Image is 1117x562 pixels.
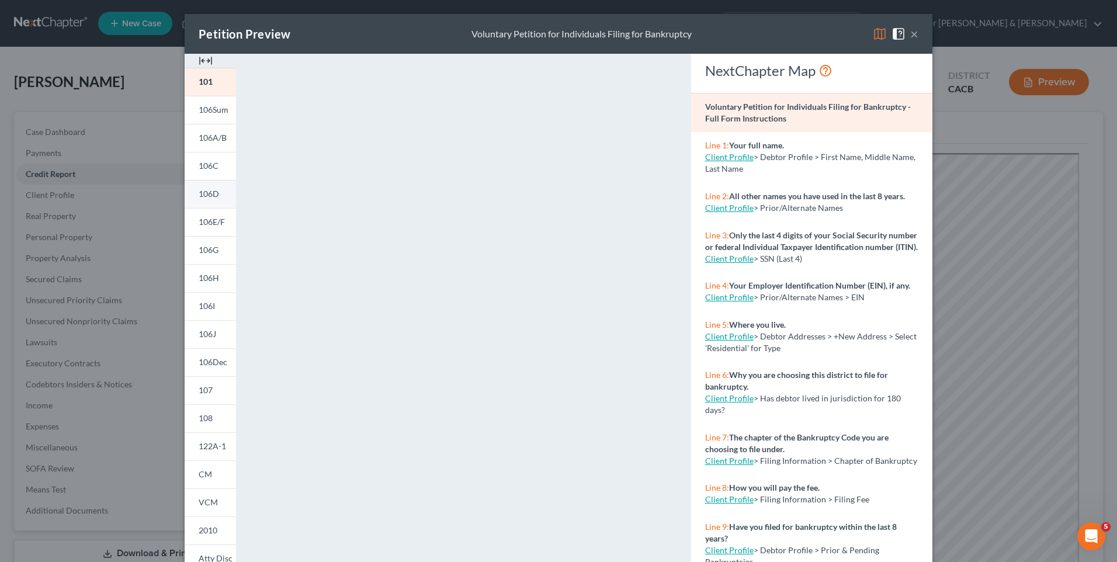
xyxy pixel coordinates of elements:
[705,545,754,555] a: Client Profile
[729,140,784,150] strong: Your full name.
[705,456,754,466] a: Client Profile
[705,152,754,162] a: Client Profile
[705,320,729,329] span: Line 5:
[199,301,215,311] span: 106I
[471,27,692,41] div: Voluntary Petition for Individuals Filing for Bankruptcy
[199,469,212,479] span: CM
[185,404,236,432] a: 108
[705,152,915,174] span: > Debtor Profile > First Name, Middle Name, Last Name
[754,494,869,504] span: > Filing Information > Filing Fee
[185,348,236,376] a: 106Dec
[705,61,918,80] div: NextChapter Map
[185,152,236,180] a: 106C
[705,393,754,403] a: Client Profile
[199,525,217,535] span: 2010
[754,456,917,466] span: > Filing Information > Chapter of Bankruptcy
[705,280,729,290] span: Line 4:
[199,217,225,227] span: 106E/F
[754,203,843,213] span: > Prior/Alternate Names
[185,320,236,348] a: 106J
[199,245,218,255] span: 106G
[185,376,236,404] a: 107
[199,413,213,423] span: 108
[199,441,226,451] span: 122A-1
[185,516,236,544] a: 2010
[705,140,729,150] span: Line 1:
[705,230,729,240] span: Line 3:
[199,26,290,42] div: Petition Preview
[705,102,911,123] strong: Voluntary Petition for Individuals Filing for Bankruptcy - Full Form Instructions
[199,105,228,115] span: 106Sum
[199,357,227,367] span: 106Dec
[705,370,729,380] span: Line 6:
[199,54,213,68] img: expand-e0f6d898513216a626fdd78e52531dac95497ffd26381d4c15ee2fc46db09dca.svg
[1101,522,1111,532] span: 5
[185,264,236,292] a: 106H
[729,191,905,201] strong: All other names you have used in the last 8 years.
[185,68,236,96] a: 101
[185,96,236,124] a: 106Sum
[705,522,897,543] strong: Have you filed for bankruptcy within the last 8 years?
[185,460,236,488] a: CM
[199,329,216,339] span: 106J
[910,27,918,41] button: ×
[199,161,218,171] span: 106C
[705,522,729,532] span: Line 9:
[705,393,901,415] span: > Has debtor lived in jurisdiction for 180 days?
[185,292,236,320] a: 106I
[705,191,729,201] span: Line 2:
[705,331,917,353] span: > Debtor Addresses > +New Address > Select 'Residential' for Type
[705,331,754,341] a: Client Profile
[199,497,218,507] span: VCM
[199,77,213,86] span: 101
[1077,522,1105,550] iframe: Intercom live chat
[729,320,786,329] strong: Where you live.
[705,432,729,442] span: Line 7:
[199,385,213,395] span: 107
[891,27,906,41] img: help-close-5ba153eb36485ed6c1ea00a893f15db1cb9b99d6cae46e1a8edb6c62d00a1a76.svg
[705,203,754,213] a: Client Profile
[185,236,236,264] a: 106G
[705,494,754,504] a: Client Profile
[754,292,865,302] span: > Prior/Alternate Names > EIN
[199,133,227,143] span: 106A/B
[185,180,236,208] a: 106D
[185,124,236,152] a: 106A/B
[729,280,910,290] strong: Your Employer Identification Number (EIN), if any.
[705,254,754,263] a: Client Profile
[705,230,918,252] strong: Only the last 4 digits of your Social Security number or federal Individual Taxpayer Identificati...
[199,273,219,283] span: 106H
[199,189,219,199] span: 106D
[185,488,236,516] a: VCM
[754,254,802,263] span: > SSN (Last 4)
[705,483,729,492] span: Line 8:
[873,27,887,41] img: map-eea8200ae884c6f1103ae1953ef3d486a96c86aabb227e865a55264e3737af1f.svg
[185,432,236,460] a: 122A-1
[185,208,236,236] a: 106E/F
[705,370,888,391] strong: Why you are choosing this district to file for bankruptcy.
[705,292,754,302] a: Client Profile
[705,432,889,454] strong: The chapter of the Bankruptcy Code you are choosing to file under.
[729,483,820,492] strong: How you will pay the fee.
